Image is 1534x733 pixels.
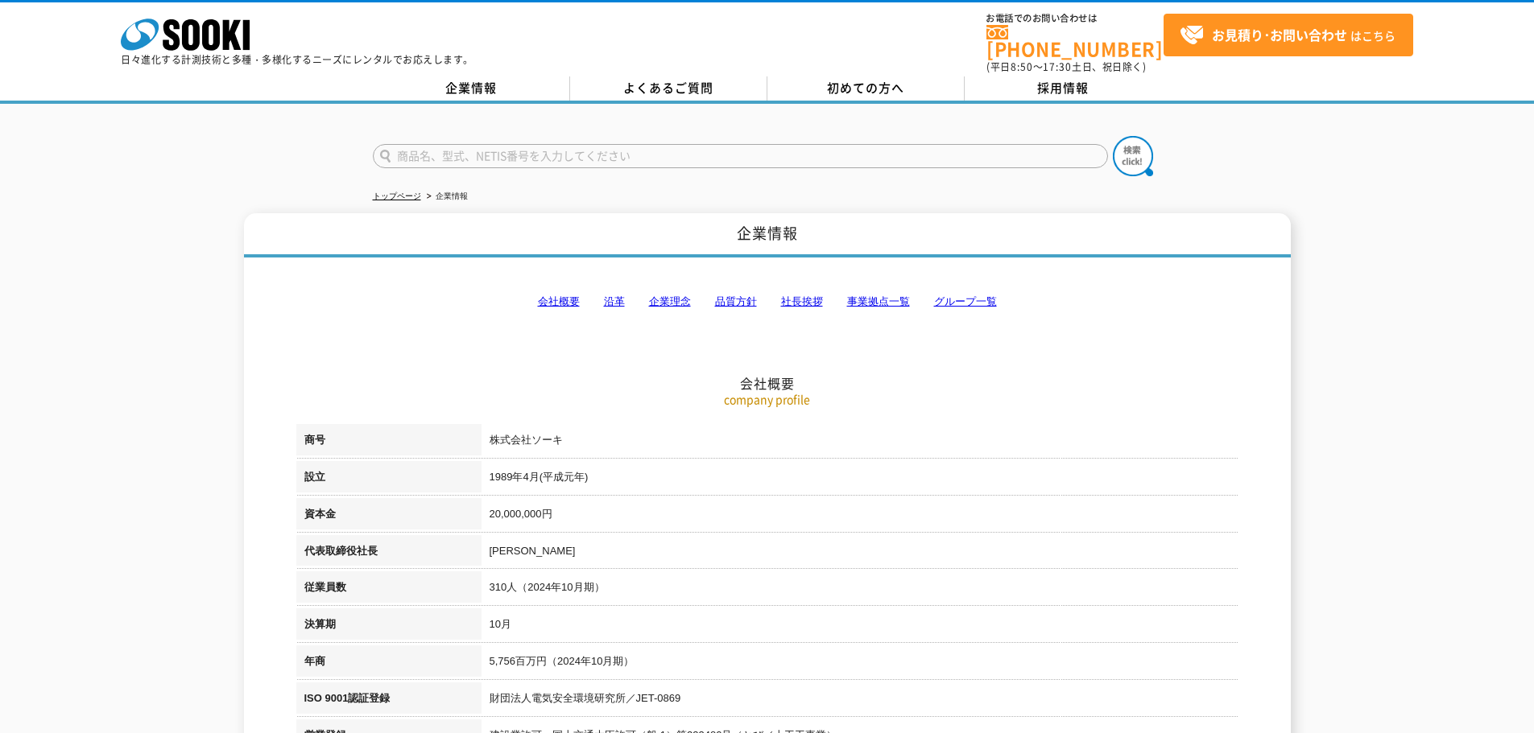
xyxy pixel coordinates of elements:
[1113,136,1153,176] img: btn_search.png
[715,295,757,307] a: 品質方針
[986,25,1164,58] a: [PHONE_NUMBER]
[482,608,1238,645] td: 10月
[1011,60,1033,74] span: 8:50
[847,295,910,307] a: 事業拠点一覧
[373,191,421,200] a: トップページ
[296,645,482,682] th: 年商
[373,76,570,101] a: 企業情報
[244,213,1291,257] h1: 企業情報
[965,76,1162,101] a: 採用情報
[482,461,1238,498] td: 1989年4月(平成元年)
[1043,60,1072,74] span: 17:30
[296,461,482,498] th: 設立
[296,424,482,461] th: 商号
[482,535,1238,572] td: [PERSON_NAME]
[482,645,1238,682] td: 5,756百万円（2024年10月期）
[296,608,482,645] th: 決算期
[424,188,468,205] li: 企業情報
[604,295,625,307] a: 沿革
[767,76,965,101] a: 初めての方へ
[538,295,580,307] a: 会社概要
[781,295,823,307] a: 社長挨拶
[986,14,1164,23] span: お電話でのお問い合わせは
[121,55,473,64] p: 日々進化する計測技術と多種・多様化するニーズにレンタルでお応えします。
[482,682,1238,719] td: 財団法人電気安全環境研究所／JET-0869
[296,391,1238,408] p: company profile
[1212,25,1347,44] strong: お見積り･お問い合わせ
[1180,23,1395,47] span: はこちら
[1164,14,1413,56] a: お見積り･お問い合わせはこちら
[482,498,1238,535] td: 20,000,000円
[373,144,1108,168] input: 商品名、型式、NETIS番号を入力してください
[482,571,1238,608] td: 310人（2024年10月期）
[827,79,904,97] span: 初めての方へ
[296,571,482,608] th: 従業員数
[570,76,767,101] a: よくあるご質問
[986,60,1146,74] span: (平日 ～ 土日、祝日除く)
[296,498,482,535] th: 資本金
[649,295,691,307] a: 企業理念
[296,682,482,719] th: ISO 9001認証登録
[482,424,1238,461] td: 株式会社ソーキ
[296,535,482,572] th: 代表取締役社長
[296,214,1238,392] h2: 会社概要
[934,295,997,307] a: グループ一覧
